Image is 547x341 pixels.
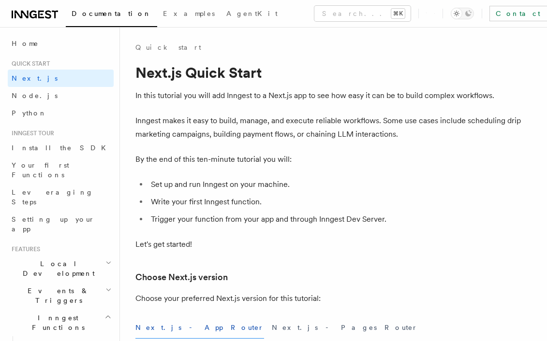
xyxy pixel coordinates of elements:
[8,129,54,137] span: Inngest tour
[12,109,47,117] span: Python
[135,238,522,251] p: Let's get started!
[8,35,114,52] a: Home
[272,317,418,339] button: Next.js - Pages Router
[8,255,114,282] button: Local Development
[66,3,157,27] a: Documentation
[8,259,105,278] span: Local Development
[135,153,522,166] p: By the end of this ten-minute tutorial you will:
[135,270,228,284] a: Choose Next.js version
[221,3,283,26] a: AgentKit
[12,74,58,82] span: Next.js
[135,89,522,102] p: In this tutorial you will add Inngest to a Next.js app to see how easy it can be to build complex...
[8,282,114,309] button: Events & Triggers
[135,114,522,141] p: Inngest makes it easy to build, manage, and execute reliable workflows. Some use cases include sc...
[148,195,522,209] li: Write your first Inngest function.
[12,215,95,233] span: Setting up your app
[148,178,522,191] li: Set up and run Inngest on your machine.
[8,60,50,68] span: Quick start
[148,213,522,226] li: Trigger your function from your app and through Inngest Dev Server.
[135,292,522,305] p: Choose your preferred Next.js version for this tutorial:
[12,161,69,179] span: Your first Functions
[8,313,104,332] span: Inngest Functions
[135,317,264,339] button: Next.js - App Router
[135,64,522,81] h1: Next.js Quick Start
[8,211,114,238] a: Setting up your app
[8,87,114,104] a: Node.js
[163,10,215,17] span: Examples
[8,309,114,336] button: Inngest Functions
[12,188,93,206] span: Leveraging Steps
[12,39,39,48] span: Home
[8,104,114,122] a: Python
[451,8,474,19] button: Toggle dark mode
[8,156,114,184] a: Your first Functions
[135,43,201,52] a: Quick start
[391,9,405,18] kbd: ⌘K
[8,70,114,87] a: Next.js
[8,139,114,156] a: Install the SDK
[226,10,278,17] span: AgentKit
[8,184,114,211] a: Leveraging Steps
[12,92,58,99] span: Node.js
[12,144,112,152] span: Install the SDK
[8,286,105,305] span: Events & Triggers
[8,245,40,253] span: Features
[72,10,151,17] span: Documentation
[157,3,221,26] a: Examples
[314,6,411,21] button: Search...⌘K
